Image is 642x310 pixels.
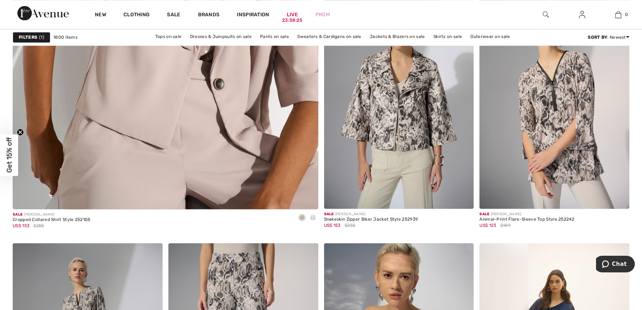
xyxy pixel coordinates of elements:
a: New [95,12,106,19]
span: Sale [13,212,22,217]
strong: Filters [19,34,37,41]
a: 0 [600,10,636,19]
span: US$ 123 [479,223,496,228]
strong: Sort By [588,35,607,40]
span: 1 [39,34,44,41]
img: search the website [543,10,549,19]
span: US$ 153 [13,223,29,228]
span: Get 15% off [5,137,13,173]
a: Sale [167,12,180,19]
img: 1ère Avenue [17,6,69,20]
div: 23:38:25 [282,17,302,24]
div: Cropped Collared Shirt Style 252105 [13,217,91,222]
span: 1800 items [53,34,77,41]
img: My Info [579,10,585,19]
span: US$ 153 [324,223,341,228]
div: : Newest [588,34,629,41]
div: Snakeskin Zipper Biker Jacket Style 252939 [324,217,418,222]
span: $189 [500,222,511,229]
a: Sweaters & Cardigans on sale [294,32,365,41]
div: [PERSON_NAME] [479,212,574,217]
a: Skirts on sale [430,32,466,41]
a: Clothing [123,12,150,19]
div: Dune [297,212,307,224]
span: Sale [479,212,489,216]
div: Animal-Print Flare-Sleeve Top Style 252242 [479,217,574,222]
a: Live23:38:25 [287,11,298,18]
span: 0 [625,11,628,18]
a: Pants on sale [256,32,293,41]
a: Jackets & Blazers on sale [366,32,429,41]
span: Inspiration [237,12,269,19]
a: Tops on sale [152,32,185,41]
iframe: Opens a widget where you can chat to one of our agents [596,256,635,274]
button: Close teaser [17,128,24,136]
a: Prom [315,11,330,18]
div: [PERSON_NAME] [13,212,91,217]
span: $255 [345,222,355,229]
a: Brands [198,12,220,19]
a: Sign In [573,10,591,19]
span: $255 [33,222,44,229]
div: Vanilla 30 [307,212,318,224]
a: Outerwear on sale [467,32,513,41]
span: Sale [324,212,334,216]
a: Dresses & Jumpsuits on sale [186,32,255,41]
img: My Bag [615,10,621,19]
div: [PERSON_NAME] [324,212,418,217]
